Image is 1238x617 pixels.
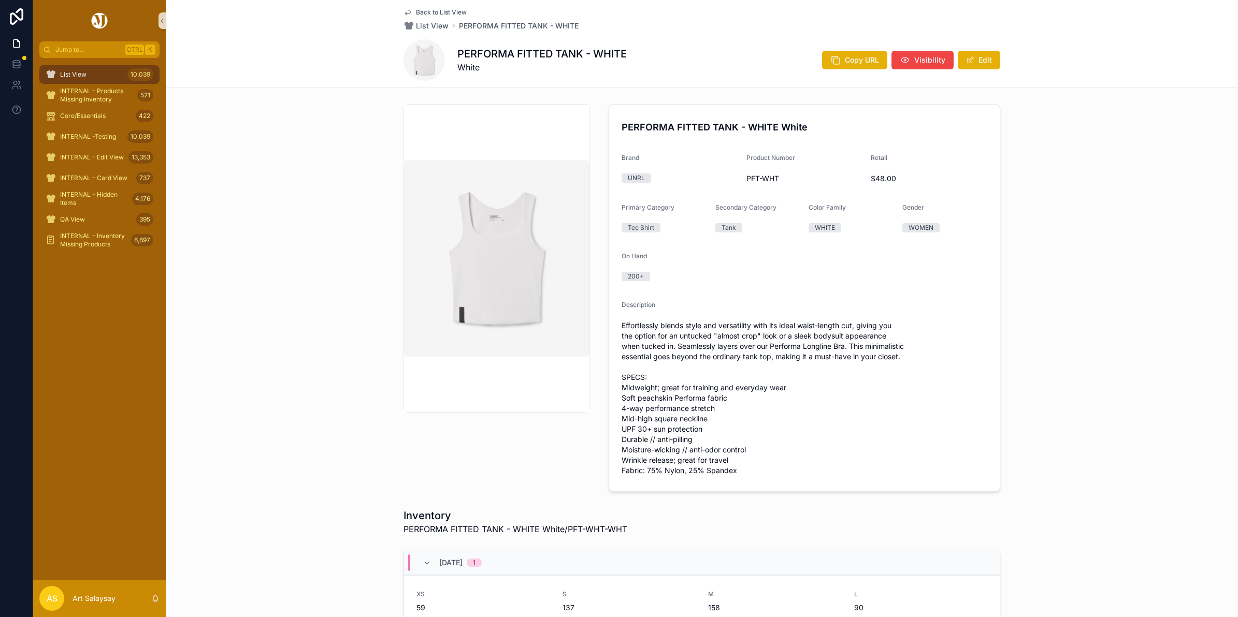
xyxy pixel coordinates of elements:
span: Gender [902,203,924,211]
span: XS [416,590,550,598]
span: Secondary Category [715,203,776,211]
a: INTERNAL - Card View737 [39,169,160,187]
div: Tee Shirt [628,223,654,232]
div: 13,353 [128,151,153,164]
span: On Hand [622,252,647,260]
span: Primary Category [622,203,674,211]
a: Core/Essentials422 [39,107,160,125]
span: Retail [871,154,887,161]
div: 4,176 [132,193,153,205]
span: M [708,590,842,598]
img: App logo [90,12,109,29]
div: 10,039 [127,68,153,81]
a: INTERNAL - Inventory Missing Products6,697 [39,231,160,249]
div: WOMEN [909,223,933,232]
span: PFT-WHT [746,173,863,184]
div: 395 [136,213,153,226]
span: $48.00 [871,173,987,184]
span: Ctrl [125,45,144,55]
span: Visibility [914,55,945,65]
div: UNRL [628,173,645,183]
a: QA View395 [39,210,160,229]
span: Color Family [809,203,846,211]
span: List View [60,70,87,79]
span: 137 [563,603,696,613]
h1: Inventory [404,508,627,523]
span: INTERNAL - Hidden Items [60,190,128,207]
a: INTERNAL - Edit View13,353 [39,148,160,167]
h1: PERFORMA FITTED TANK - WHITE [457,47,627,61]
span: Effortlessly blends style and versatility with its ideal waist-length cut, giving you the option ... [622,320,987,476]
a: PERFORMA FITTED TANK - WHITE [459,21,579,31]
div: 737 [136,172,153,184]
button: Visibility [891,51,954,69]
span: List View [416,21,449,31]
span: L [854,590,988,598]
span: INTERNAL -Testing [60,133,116,141]
span: Product Number [746,154,795,161]
button: Jump to...CtrlK [39,41,160,58]
span: White [457,61,627,74]
div: 10,039 [127,130,153,143]
span: [DATE] [439,557,463,568]
span: INTERNAL - Edit View [60,153,124,161]
a: List View [404,21,449,31]
div: 521 [137,89,153,101]
button: Copy URL [822,51,887,69]
span: 90 [854,603,988,613]
div: Tank [722,223,736,232]
span: PERFORMA FITTED TANK - WHITE White/PFT-WHT-WHT [404,523,627,535]
span: QA View [60,215,85,224]
p: Art Salaysay [73,593,116,604]
div: 6,697 [131,234,153,246]
span: Description [622,301,655,308]
span: S [563,590,696,598]
button: Edit [958,51,1000,69]
span: Brand [622,154,639,161]
a: INTERNAL - Products Missing Inventory521 [39,86,160,105]
span: Jump to... [55,46,121,54]
a: Back to List View [404,8,467,17]
div: WHITE [815,223,835,232]
div: 1 [473,559,476,567]
a: List View10,039 [39,65,160,84]
span: Core/Essentials [60,112,106,120]
span: INTERNAL - Products Missing Inventory [60,87,133,104]
div: 200+ [628,272,644,281]
span: Copy URL [845,55,879,65]
a: INTERNAL - Hidden Items4,176 [39,189,160,208]
span: 158 [708,603,842,613]
span: Back to List View [416,8,467,17]
span: K [146,46,154,54]
img: PERFORMA-FITTED-TANK-WHITE-1.webp [404,160,589,357]
h4: PERFORMA FITTED TANK - WHITE White [622,120,987,134]
div: 422 [136,110,153,122]
span: AS [47,592,57,605]
a: INTERNAL -Testing10,039 [39,127,160,146]
span: 59 [416,603,550,613]
span: INTERNAL - Card View [60,174,127,182]
span: INTERNAL - Inventory Missing Products [60,232,127,248]
div: scrollable content [33,58,166,263]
